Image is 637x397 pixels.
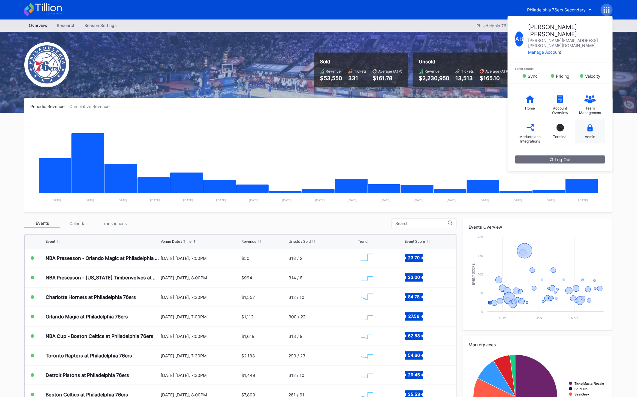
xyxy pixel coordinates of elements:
div: Trend [358,239,368,244]
svg: Chart title [358,348,376,363]
div: [DATE] [DATE], 7:30PM [161,353,240,358]
div: Charlotte Hornets at Philadelphia 76ers [46,294,136,300]
div: $2,230,950 [419,75,449,81]
text: [DATE] [348,198,358,202]
div: [DATE] [DATE], 7:00PM [161,334,240,339]
text: 50 [479,291,483,295]
text: 100 [478,272,483,276]
text: [DATE] [512,198,522,202]
div: 300 / 22 [288,314,305,319]
text: 23.00 [408,275,420,280]
text: Nov [499,316,506,320]
div: Cumulative Revenue [69,104,114,109]
text: 35.53 [408,392,420,397]
div: 331 [348,75,367,81]
div: Revenue [326,69,341,74]
div: Philadelphia 76ers Secondary [527,7,586,12]
div: Sync [528,74,538,79]
div: Sold [320,59,402,65]
div: Velocity [585,74,600,79]
div: 312 / 10 [288,373,304,378]
text: Jan [536,316,542,320]
div: Average (ATP) [378,69,402,74]
text: [DATE] [150,198,160,202]
div: Orlando Magic at Philadelphia 76ers [46,314,128,320]
div: Detroit Pistons at Philadelphia 76ers [46,372,129,378]
text: [DATE] [315,198,325,202]
text: [DATE] [545,198,555,202]
svg: Chart title [30,116,607,206]
div: [DATE] [DATE], 7:30PM [161,295,240,300]
text: StubHub [575,387,588,391]
div: 299 / 23 [288,353,305,358]
button: Philadelphia 76ers Secondary 2025 [473,22,555,30]
a: Research [52,21,80,30]
div: Event Score [405,239,425,244]
div: Revenue [242,239,257,244]
text: [DATE] [216,198,226,202]
img: Philadelphia_76ers.png [24,42,69,87]
text: [DATE] [381,198,391,202]
a: Season Settings [80,21,121,30]
div: $50 [242,256,250,261]
div: Marketplace Integrations [518,134,542,143]
div: Event [46,239,55,244]
svg: Chart title [358,290,376,305]
button: Philadelphia 76ers Secondary [523,4,596,15]
div: Periodic Revenue [30,104,69,109]
div: Unsold / Sold [288,239,311,244]
div: 312 / 10 [288,295,304,300]
div: Philadelphia 76ers Secondary 2025 [476,23,546,28]
div: [DATE] [DATE], 7:00PM [161,314,240,319]
div: Account Overview [548,106,572,115]
div: Marketplaces [469,342,607,347]
text: [DATE] [578,198,588,202]
div: [DATE] [DATE], 7:00PM [161,256,240,261]
text: [DATE] [249,198,259,202]
text: Event Score [472,263,475,285]
text: 27.56 [408,314,419,319]
div: Toronto Raptors at Philadelphia 76ers [46,353,132,359]
div: $2,183 [242,353,255,358]
svg: Chart title [358,309,376,324]
div: 314 / 8 [288,275,303,280]
svg: Chart title [358,251,376,266]
div: Calendar [60,219,96,228]
div: 313 / 9 [288,334,303,339]
svg: Chart title [358,368,376,383]
div: Tickets [354,69,367,74]
div: [DATE] [DATE], 8:00PM [161,275,240,280]
text: 0 [481,310,483,313]
text: 200 [478,235,483,239]
div: NBA Preseason - Orlando Magic at Philadelphia 76ers [46,255,159,261]
a: Overview [24,21,52,30]
div: 13,513 [455,75,474,81]
div: Transactions [96,219,132,228]
text: Mar [571,316,578,320]
input: Search [395,221,448,226]
div: $994 [242,275,252,280]
div: $1,619 [242,334,255,339]
div: Terminal [553,134,567,139]
div: NBA Cup - Boston Celtics at Philadelphia 76ers [46,333,153,339]
div: Client Status [515,67,605,71]
div: NBA Preseason - [US_STATE] Timberwolves at Philadelphia 76ers [46,275,159,281]
div: Team Management [578,106,602,115]
text: [DATE] [51,198,61,202]
text: [DATE] [117,198,127,202]
svg: Chart title [358,270,376,285]
div: [DATE] [DATE], 7:30PM [161,373,240,378]
div: [PERSON_NAME] [PERSON_NAME] [528,23,605,38]
text: TicketMasterResale [575,382,604,385]
div: $1,449 [242,373,255,378]
div: Unsold [419,59,509,65]
div: Events Overview [469,224,607,230]
text: 23.70 [408,255,420,260]
text: 29.45 [408,372,420,377]
text: SeatGeek [575,392,590,396]
text: 84.78 [408,294,420,299]
text: [DATE] [447,198,457,202]
text: [DATE] [414,198,424,202]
